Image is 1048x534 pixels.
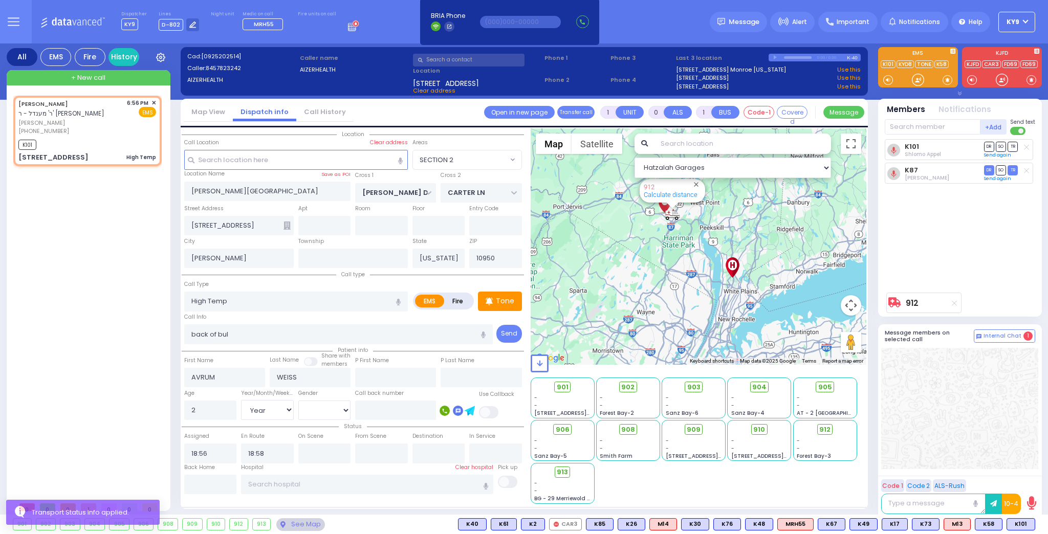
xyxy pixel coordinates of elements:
[882,518,908,530] div: BLS
[984,332,1021,340] span: Internal Chat
[534,394,537,402] span: -
[905,150,941,158] span: Shlomo Appel
[666,409,698,417] span: Sanz Bay-6
[731,452,828,460] span: [STREET_ADDRESS][PERSON_NAME]
[533,351,567,365] img: Google
[298,432,323,440] label: On Scene
[1002,60,1019,68] a: FD69
[71,73,105,83] span: + New call
[777,518,814,530] div: ALS
[618,518,645,530] div: BLS
[420,155,453,165] span: SECTION 2
[934,60,949,68] a: K58
[1008,142,1018,151] span: TR
[621,425,635,435] span: 908
[533,351,567,365] a: Open this area in Google Maps (opens a new window)
[731,409,765,417] span: Sanz Bay-4
[711,106,739,119] button: BUS
[413,66,541,75] label: Location
[841,133,861,154] button: Toggle fullscreen view
[544,76,607,84] span: Phone 2
[797,394,800,402] span: -
[534,495,592,502] span: BG - 29 Merriewold S.
[664,106,692,119] button: ALS
[458,518,487,530] div: BLS
[797,409,872,417] span: AT - 2 [GEOGRAPHIC_DATA]
[962,51,1042,58] label: KJFD
[1020,60,1038,68] a: FD69
[184,357,213,365] label: First Name
[969,17,982,27] span: Help
[412,150,522,169] span: SECTION 2
[413,78,479,86] span: [STREET_ADDRESS]
[159,11,200,17] label: Lines
[980,119,1007,135] button: +Add
[666,402,669,409] span: -
[837,65,861,74] a: Use this
[412,205,425,213] label: Floor
[915,60,933,68] a: TONE
[534,437,537,444] span: -
[797,437,800,444] span: -
[586,518,614,530] div: BLS
[126,153,156,161] div: High Temp
[600,437,603,444] span: -
[121,18,138,30] span: KY9
[681,518,709,530] div: K30
[276,518,324,531] div: See map
[731,437,734,444] span: -
[296,107,354,117] a: Call History
[1010,118,1035,126] span: Send text
[184,107,233,117] a: Map View
[644,191,697,198] a: Calculate distance
[158,519,178,530] div: 908
[75,48,105,66] div: Fire
[413,86,455,95] span: Clear address
[1007,17,1019,27] span: KY9
[336,271,370,278] span: Call type
[556,425,570,435] span: 906
[187,52,297,61] label: Cad:
[984,175,1011,182] a: Send again
[496,296,514,306] p: Tone
[666,394,669,402] span: -
[159,19,183,31] span: D-802
[837,17,869,27] span: Important
[298,237,324,246] label: Township
[982,60,1001,68] a: CAR3
[882,518,908,530] div: K17
[792,17,807,27] span: Alert
[905,174,949,182] span: Shimon Schonfeld
[557,467,568,477] span: 913
[600,402,603,409] span: -
[18,100,68,108] a: [PERSON_NAME]
[944,518,971,530] div: M13
[729,17,759,27] span: Message
[355,357,389,365] label: P First Name
[744,106,774,119] button: Code-1
[676,65,786,74] a: [STREET_ADDRESS] Monroe [US_STATE]
[713,518,741,530] div: K76
[355,389,404,397] label: Call back number
[610,54,673,62] span: Phone 3
[491,518,517,530] div: K61
[1002,494,1021,514] button: 10-4
[455,463,493,472] label: Clear hospital
[621,382,635,392] span: 902
[415,295,445,307] label: EMS
[207,519,225,530] div: 910
[557,106,595,119] button: Transfer call
[654,133,831,154] input: Search location
[938,104,991,116] button: Notifications
[557,382,569,392] span: 901
[549,518,582,530] div: CAR3
[984,142,994,151] span: DR
[521,518,545,530] div: K2
[298,11,336,17] label: Fire units on call
[18,127,69,135] span: [PHONE_NUMBER]
[975,518,1002,530] div: BLS
[885,329,974,343] h5: Message members on selected call
[534,444,537,452] span: -
[498,463,517,472] label: Pick up
[665,208,680,221] div: 912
